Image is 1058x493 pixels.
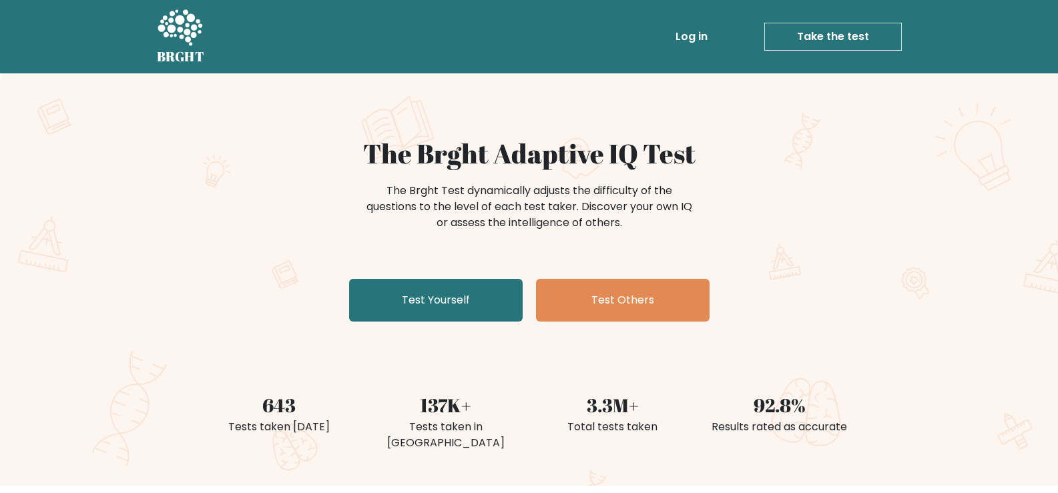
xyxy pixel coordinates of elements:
[704,419,855,435] div: Results rated as accurate
[670,23,713,50] a: Log in
[704,391,855,419] div: 92.8%
[764,23,902,51] a: Take the test
[536,279,710,322] a: Test Others
[157,49,205,65] h5: BRGHT
[204,419,354,435] div: Tests taken [DATE]
[370,419,521,451] div: Tests taken in [GEOGRAPHIC_DATA]
[362,183,696,231] div: The Brght Test dynamically adjusts the difficulty of the questions to the level of each test take...
[537,391,688,419] div: 3.3M+
[204,391,354,419] div: 643
[204,137,855,169] h1: The Brght Adaptive IQ Test
[537,419,688,435] div: Total tests taken
[157,5,205,68] a: BRGHT
[370,391,521,419] div: 137K+
[349,279,523,322] a: Test Yourself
